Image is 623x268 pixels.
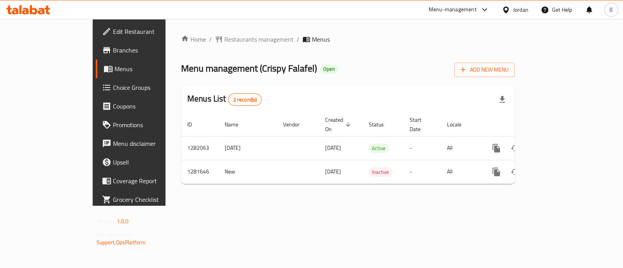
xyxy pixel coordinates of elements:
[113,176,190,186] span: Coverage Report
[493,90,512,109] div: Export file
[369,168,392,177] span: Inactive
[181,60,317,77] span: Menu management ( Crispy Falafel )
[113,139,190,148] span: Menu disclaimer
[117,216,129,226] span: 1.0.0
[181,136,218,160] td: 1282063
[487,163,506,181] button: more
[96,22,197,41] a: Edit Restaurant
[181,113,568,184] table: enhanced table
[96,60,197,78] a: Menus
[218,136,277,160] td: [DATE]
[454,63,515,77] button: Add New Menu
[181,35,515,44] nav: breadcrumb
[113,158,190,167] span: Upsell
[513,5,528,14] div: Jordan
[215,35,294,44] a: Restaurants management
[461,65,509,75] span: Add New Menu
[113,83,190,92] span: Choice Groups
[187,120,202,129] span: ID
[403,136,441,160] td: -
[506,139,524,158] button: Change Status
[97,237,146,247] a: Support.OpsPlatform
[325,166,341,177] span: [DATE]
[441,160,481,184] td: All
[283,120,310,129] span: Vendor
[447,120,472,129] span: Locale
[609,5,613,14] span: B
[218,160,277,184] td: New
[96,78,197,97] a: Choice Groups
[325,143,341,153] span: [DATE]
[113,102,190,111] span: Coupons
[369,144,389,153] span: Active
[113,27,190,36] span: Edit Restaurant
[209,35,212,44] li: /
[224,35,294,44] span: Restaurants management
[312,35,330,44] span: Menus
[320,65,338,74] div: Open
[96,190,197,209] a: Grocery Checklist
[96,153,197,172] a: Upsell
[114,64,190,74] span: Menus
[113,46,190,55] span: Branches
[96,134,197,153] a: Menu disclaimer
[320,66,338,72] span: Open
[97,216,116,226] span: Version:
[96,172,197,190] a: Coverage Report
[113,195,190,204] span: Grocery Checklist
[228,93,262,106] div: Total records count
[487,139,506,158] button: more
[225,120,248,129] span: Name
[369,167,392,177] div: Inactive
[325,115,353,134] span: Created On
[96,41,197,60] a: Branches
[403,160,441,184] td: -
[96,116,197,134] a: Promotions
[113,120,190,130] span: Promotions
[229,96,262,103] span: 2 record(s)
[96,97,197,116] a: Coupons
[181,160,218,184] td: 1281646
[369,120,394,129] span: Status
[97,229,132,240] span: Get support on:
[506,163,524,181] button: Change Status
[429,5,477,14] div: Menu-management
[410,115,431,134] span: Start Date
[481,113,568,137] th: Actions
[187,93,262,106] h2: Menus List
[441,136,481,160] td: All
[297,35,299,44] li: /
